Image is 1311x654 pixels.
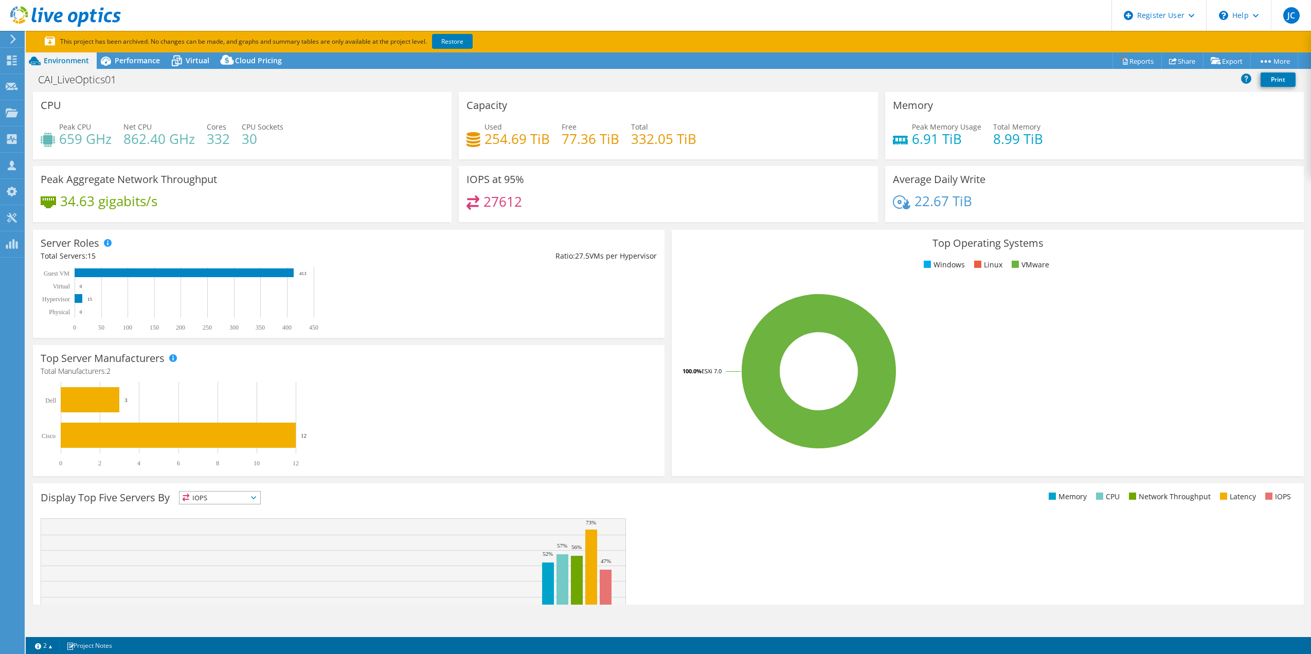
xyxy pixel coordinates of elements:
span: Net CPU [123,122,152,132]
text: 3 [124,397,128,403]
text: 6 [177,460,180,467]
a: More [1250,53,1298,69]
span: Environment [44,56,89,65]
tspan: ESXi 7.0 [702,367,722,375]
li: Memory [1046,491,1087,502]
tspan: 100.0% [683,367,702,375]
text: 73% [586,519,596,525]
li: Network Throughput [1126,491,1211,502]
a: Restore [432,34,473,49]
text: Cisco [42,432,56,440]
span: JC [1283,7,1300,24]
span: 15 [87,251,96,261]
li: Windows [921,259,965,270]
h4: 34.63 gigabits/s [60,195,157,207]
span: Total [631,122,648,132]
a: Share [1161,53,1204,69]
a: 2 [28,639,60,652]
text: Virtual [53,283,70,290]
h3: Peak Aggregate Network Throughput [41,174,217,185]
h3: CPU [41,100,61,111]
h3: IOPS at 95% [466,174,524,185]
h4: 30 [242,133,283,144]
text: 300 [229,324,239,331]
h4: 6.91 TiB [912,133,981,144]
h4: 862.40 GHz [123,133,195,144]
text: 4 [137,460,140,467]
text: 10 [254,460,260,467]
a: Print [1261,72,1296,87]
text: 200 [176,324,185,331]
text: 47% [601,558,611,564]
text: 52% [543,551,553,557]
h4: Total Manufacturers: [41,366,657,377]
h4: 77.36 TiB [562,133,619,144]
span: Cloud Pricing [235,56,282,65]
h3: Memory [893,100,933,111]
text: 50 [98,324,104,331]
text: 150 [150,324,159,331]
a: Project Notes [59,639,119,652]
text: 56% [571,544,582,550]
text: 400 [282,324,292,331]
svg: \n [1219,11,1228,20]
h3: Server Roles [41,238,99,249]
li: CPU [1093,491,1120,502]
text: 12 [293,460,299,467]
text: 0 [59,460,62,467]
text: 8 [216,460,219,467]
span: Peak CPU [59,122,91,132]
h3: Capacity [466,100,507,111]
text: 450 [309,324,318,331]
span: Virtual [186,56,209,65]
span: CPU Sockets [242,122,283,132]
h3: Average Daily Write [893,174,985,185]
h4: 8.99 TiB [993,133,1043,144]
text: 0 [80,310,82,315]
h4: 659 GHz [59,133,112,144]
text: 12 [301,432,307,439]
li: Latency [1217,491,1256,502]
text: Dell [45,397,56,404]
span: 27.5 [575,251,589,261]
li: VMware [1009,259,1049,270]
span: Peak Memory Usage [912,122,981,132]
span: Used [484,122,502,132]
a: Export [1203,53,1251,69]
text: 57% [557,542,567,549]
text: Guest VM [44,270,69,277]
span: Total Memory [993,122,1040,132]
span: IOPS [179,492,260,504]
a: Reports [1112,53,1162,69]
li: IOPS [1263,491,1291,502]
text: 250 [203,324,212,331]
text: 0 [80,284,82,289]
h1: CAI_LiveOptics01 [33,74,132,85]
h4: 332.05 TiB [631,133,696,144]
div: Total Servers: [41,250,349,262]
h4: 22.67 TiB [914,195,972,207]
text: 413 [299,271,307,276]
h3: Top Server Manufacturers [41,353,165,364]
div: Ratio: VMs per Hypervisor [349,250,657,262]
text: 100 [123,324,132,331]
text: 15 [87,297,93,302]
h4: 27612 [483,196,522,207]
li: Linux [972,259,1002,270]
span: 2 [106,366,111,376]
h3: Top Operating Systems [679,238,1296,249]
text: 350 [256,324,265,331]
p: This project has been archived. No changes can be made, and graphs and summary tables are only av... [45,36,549,47]
span: Performance [115,56,160,65]
h4: 254.69 TiB [484,133,550,144]
text: Physical [49,308,70,316]
h4: 332 [207,133,230,144]
text: Hypervisor [42,296,70,303]
span: Free [562,122,577,132]
span: Cores [207,122,226,132]
text: 2 [98,460,101,467]
text: 0 [73,324,76,331]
